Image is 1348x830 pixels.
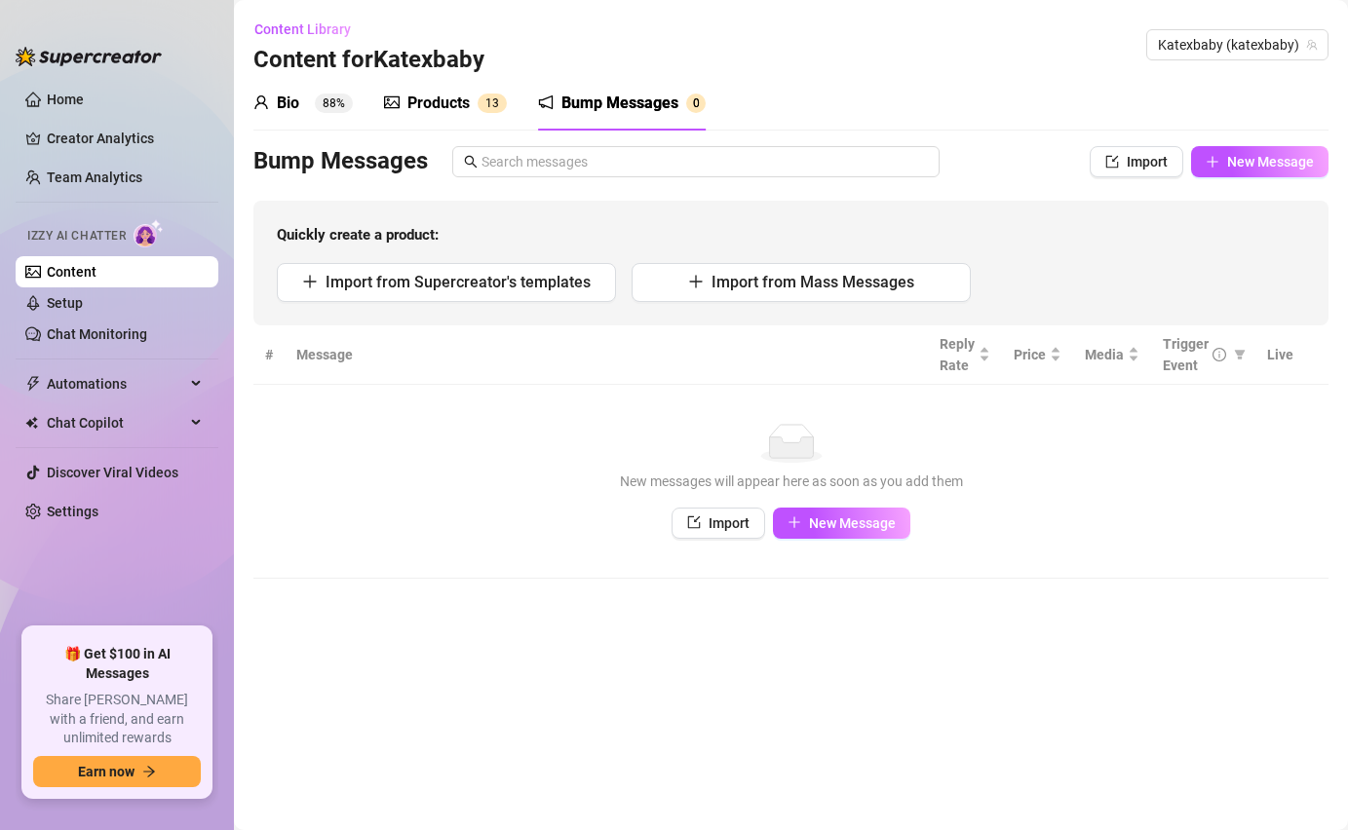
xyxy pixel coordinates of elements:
[464,155,478,169] span: search
[16,47,162,66] img: logo-BBDzfeDw.svg
[1127,154,1168,170] span: Import
[712,273,914,291] span: Import from Mass Messages
[407,92,470,115] div: Products
[1191,146,1329,177] button: New Message
[686,94,706,113] sup: 0
[47,295,83,311] a: Setup
[481,151,928,172] input: Search messages
[1163,333,1209,376] span: Trigger Event
[253,325,285,385] th: #
[47,264,96,280] a: Content
[1085,344,1124,365] span: Media
[1105,155,1119,169] span: import
[315,94,353,113] sup: 88%
[1158,30,1317,59] span: Katexbaby (katexbaby)
[688,274,704,289] span: plus
[1213,348,1226,361] span: info-circle
[254,21,351,37] span: Content Library
[538,94,554,110] span: notification
[773,508,910,539] button: New Message
[384,94,400,110] span: picture
[25,376,41,392] span: thunderbolt
[47,170,142,185] a: Team Analytics
[326,273,591,291] span: Import from Supercreator's templates
[1306,39,1318,51] span: team
[1227,154,1314,170] span: New Message
[33,756,201,787] button: Earn nowarrow-right
[687,515,701,529] span: import
[709,515,750,531] span: Import
[632,263,971,302] button: Import from Mass Messages
[1234,349,1246,360] span: filter
[561,92,678,115] div: Bump Messages
[47,465,178,480] a: Discover Viral Videos
[253,94,269,110] span: user
[47,407,185,438] span: Chat Copilot
[928,325,1002,385] th: Reply Rate
[273,471,1309,492] div: New messages will appear here as soon as you add them
[277,263,616,302] button: Import from Supercreator's templates
[253,45,484,76] h3: Content for Katexbaby
[809,515,896,531] span: New Message
[478,94,507,113] sup: 13
[47,326,147,342] a: Chat Monitoring
[78,764,135,779] span: Earn now
[492,96,499,110] span: 3
[33,691,201,748] span: Share [PERSON_NAME] with a friend, and earn unlimited rewards
[25,416,38,430] img: Chat Copilot
[47,92,84,107] a: Home
[302,274,318,289] span: plus
[1206,155,1219,169] span: plus
[1255,325,1305,385] th: Live
[672,508,765,539] button: Import
[1282,764,1329,811] iframe: Intercom live chat
[277,92,299,115] div: Bio
[27,227,126,245] span: Izzy AI Chatter
[485,96,492,110] span: 1
[47,504,98,519] a: Settings
[253,14,366,45] button: Content Library
[1073,325,1151,385] th: Media
[142,765,156,778] span: arrow-right
[1014,344,1046,365] span: Price
[1230,329,1250,380] span: filter
[1002,325,1073,385] th: Price
[253,146,428,177] h3: Bump Messages
[277,226,439,244] strong: Quickly create a product:
[47,368,185,399] span: Automations
[1090,146,1183,177] button: Import
[940,333,975,376] span: Reply Rate
[285,325,928,385] th: Message
[134,219,164,247] img: AI Chatter
[33,645,201,683] span: 🎁 Get $100 in AI Messages
[47,123,203,154] a: Creator Analytics
[788,515,801,529] span: plus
